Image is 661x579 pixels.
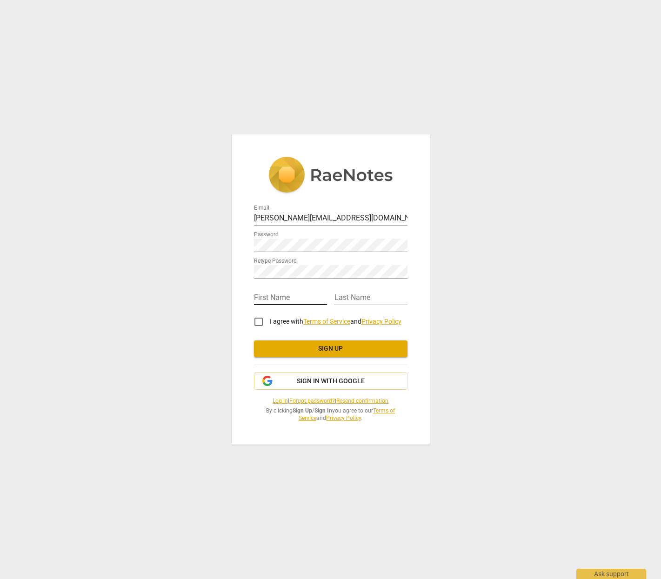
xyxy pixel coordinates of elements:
[261,344,400,353] span: Sign up
[576,569,646,579] div: Ask support
[326,415,361,421] a: Privacy Policy
[314,407,332,414] b: Sign In
[254,340,407,357] button: Sign up
[270,318,401,325] span: I agree with and
[293,407,312,414] b: Sign Up
[254,407,407,422] span: By clicking / you agree to our and .
[254,205,269,211] label: E-mail
[273,398,288,404] a: Log in
[289,398,335,404] a: Forgot password?
[361,318,401,325] a: Privacy Policy
[268,157,393,195] img: 5ac2273c67554f335776073100b6d88f.svg
[303,318,350,325] a: Terms of Service
[336,398,388,404] a: Resend confirmation
[297,377,365,386] span: Sign in with Google
[254,397,407,405] span: | |
[254,373,407,390] button: Sign in with Google
[254,232,279,237] label: Password
[254,258,297,264] label: Retype Password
